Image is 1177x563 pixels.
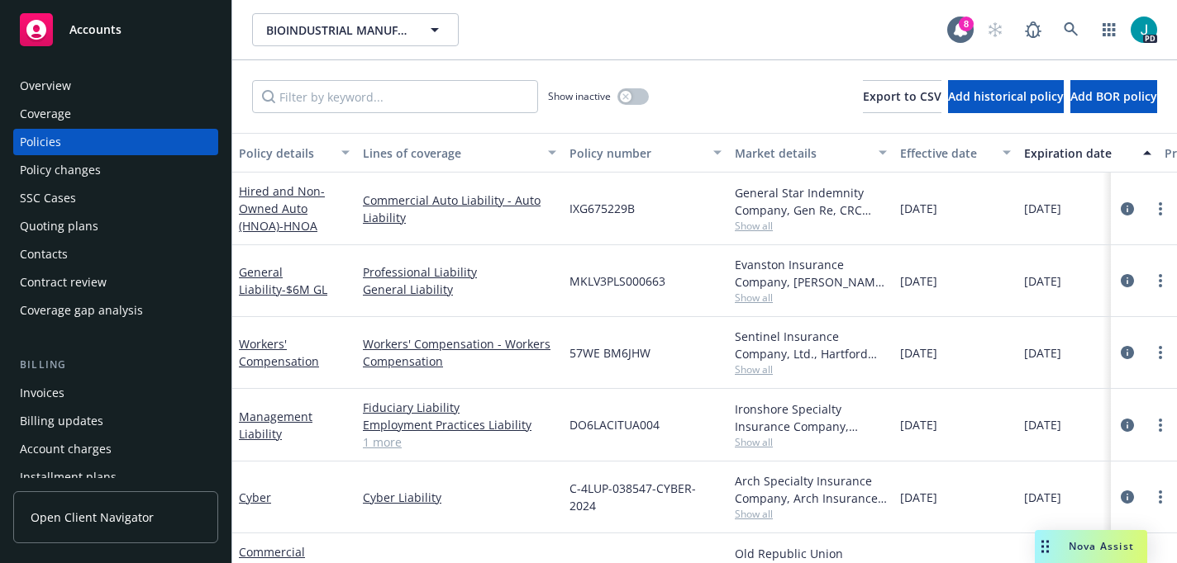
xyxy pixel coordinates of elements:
[20,101,71,127] div: Coverage
[569,200,635,217] span: IXG675229B
[1035,530,1147,563] button: Nova Assist
[948,80,1064,113] button: Add historical policy
[356,133,563,173] button: Lines of coverage
[569,416,660,433] span: DO6LACITUA004
[1017,13,1050,46] a: Report a Bug
[900,200,937,217] span: [DATE]
[1131,17,1157,43] img: photo
[239,409,312,442] a: Management Liability
[279,218,317,234] span: - HNOA
[1024,272,1061,290] span: [DATE]
[569,144,703,162] div: Policy number
[569,344,650,362] span: 57WE BM6JHW
[13,436,218,462] a: Account charges
[1024,200,1061,217] span: [DATE]
[1070,80,1157,113] button: Add BOR policy
[20,408,103,434] div: Billing updates
[69,23,122,36] span: Accounts
[20,436,112,462] div: Account charges
[900,416,937,433] span: [DATE]
[735,328,887,362] div: Sentinel Insurance Company, Ltd., Hartford Insurance Group
[1151,343,1170,362] a: more
[1117,487,1137,507] a: circleInformation
[363,281,556,298] a: General Liability
[31,509,154,526] span: Open Client Navigator
[959,17,974,31] div: 8
[1055,13,1088,46] a: Search
[1151,199,1170,219] a: more
[20,185,76,211] div: SSC Cases
[900,144,993,162] div: Effective date
[13,269,218,296] a: Contract review
[900,272,937,290] span: [DATE]
[900,489,937,506] span: [DATE]
[548,89,611,103] span: Show inactive
[735,472,887,507] div: Arch Specialty Insurance Company, Arch Insurance Company, Coalition Insurance Solutions (MGA)
[569,272,665,290] span: MKLV3PLS000663
[1117,343,1137,362] a: circleInformation
[893,133,1017,173] button: Effective date
[1151,271,1170,291] a: more
[1024,416,1061,433] span: [DATE]
[1024,144,1133,162] div: Expiration date
[20,464,117,490] div: Installment plans
[20,241,68,267] div: Contacts
[239,336,319,369] a: Workers' Compensation
[232,133,356,173] button: Policy details
[728,133,893,173] button: Market details
[363,416,556,433] a: Employment Practices Liability
[13,464,218,490] a: Installment plans
[1117,199,1137,219] a: circleInformation
[239,144,331,162] div: Policy details
[948,88,1064,104] span: Add historical policy
[252,13,459,46] button: BIOINDUSTRIAL MANUFACTURING AND DESIGN ECOSYSTEM
[363,144,538,162] div: Lines of coverage
[239,183,325,234] a: Hired and Non-Owned Auto (HNOA)
[363,433,556,451] a: 1 more
[13,185,218,211] a: SSC Cases
[13,380,218,406] a: Invoices
[1069,539,1134,553] span: Nova Assist
[735,144,869,162] div: Market details
[13,7,218,53] a: Accounts
[363,263,556,281] a: Professional Liability
[1017,133,1158,173] button: Expiration date
[863,88,941,104] span: Export to CSV
[1035,530,1055,563] div: Drag to move
[1151,487,1170,507] a: more
[20,73,71,99] div: Overview
[735,400,887,435] div: Ironshore Specialty Insurance Company, Ironshore (Liberty Mutual), CRC Group
[900,344,937,362] span: [DATE]
[13,213,218,239] a: Quoting plans
[239,264,327,297] a: General Liability
[735,362,887,376] span: Show all
[735,256,887,291] div: Evanston Insurance Company, [PERSON_NAME] Insurance, CRC Group
[239,490,271,505] a: Cyber
[13,241,218,267] a: Contacts
[13,129,218,155] a: Policies
[20,129,61,155] div: Policies
[13,101,218,127] a: Coverage
[1117,415,1137,435] a: circleInformation
[1024,489,1061,506] span: [DATE]
[266,21,409,39] span: BIOINDUSTRIAL MANUFACTURING AND DESIGN ECOSYSTEM
[979,13,1012,46] a: Start snowing
[20,380,64,406] div: Invoices
[13,297,218,324] a: Coverage gap analysis
[13,157,218,183] a: Policy changes
[563,133,728,173] button: Policy number
[735,184,887,219] div: General Star Indemnity Company, Gen Re, CRC Group
[363,489,556,506] a: Cyber Liability
[1151,415,1170,435] a: more
[735,291,887,305] span: Show all
[13,73,218,99] a: Overview
[1024,344,1061,362] span: [DATE]
[569,480,722,514] span: C-4LUP-038547-CYBER-2024
[735,507,887,521] span: Show all
[20,297,143,324] div: Coverage gap analysis
[20,157,101,183] div: Policy changes
[363,399,556,416] a: Fiduciary Liability
[863,80,941,113] button: Export to CSV
[13,408,218,434] a: Billing updates
[13,357,218,373] div: Billing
